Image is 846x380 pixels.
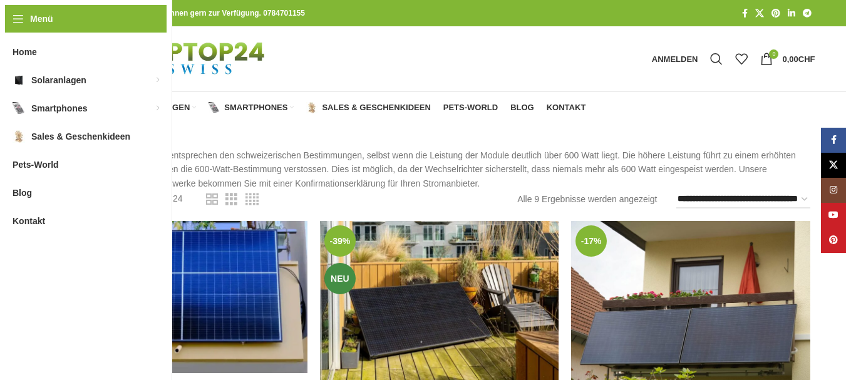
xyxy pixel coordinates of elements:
[69,9,305,18] strong: Bei allen Fragen stehen wir Ihnen gern zur Verfügung. 0784701155
[30,12,53,26] span: Menü
[13,74,25,86] img: Solaranlagen
[69,148,815,190] p: Unsere Balkonkraftwerke entsprechen den schweizerischen Bestimmungen, selbst wenn die Leistung de...
[225,192,237,207] a: Rasteransicht 3
[224,103,287,113] span: Smartphones
[31,69,86,91] span: Solaranlagen
[31,125,130,148] span: Sales & Geschenkideen
[510,95,534,120] a: Blog
[13,102,25,115] img: Smartphones
[704,46,729,71] a: Suche
[821,178,846,203] a: Instagram Social Link
[784,5,799,22] a: LinkedIn Social Link
[768,5,784,22] a: Pinterest Social Link
[821,128,846,153] a: Facebook Social Link
[306,95,430,120] a: Sales & Geschenkideen
[751,5,768,22] a: X Social Link
[13,130,25,143] img: Sales & Geschenkideen
[13,41,37,63] span: Home
[799,5,815,22] a: Telegram Social Link
[13,153,59,176] span: Pets-World
[63,95,592,120] div: Hauptnavigation
[443,103,498,113] span: Pets-World
[769,49,778,59] span: 0
[738,5,751,22] a: Facebook Social Link
[245,192,259,207] a: Rasteransicht 4
[31,97,87,120] span: Smartphones
[547,95,586,120] a: Kontakt
[69,26,296,91] img: Tiptop24 Nachhaltige & Faire Produkte
[168,192,187,205] a: 24
[322,103,430,113] span: Sales & Geschenkideen
[821,228,846,253] a: Pinterest Social Link
[324,263,356,294] span: Neu
[13,210,45,232] span: Kontakt
[510,103,534,113] span: Blog
[209,102,220,113] img: Smartphones
[443,95,498,120] a: Pets-World
[798,54,815,64] span: CHF
[821,153,846,178] a: X Social Link
[13,182,32,204] span: Blog
[821,203,846,228] a: YouTube Social Link
[676,190,810,208] select: Shop-Reihenfolge
[547,103,586,113] span: Kontakt
[517,192,657,206] p: Alle 9 Ergebnisse werden angezeigt
[209,95,294,120] a: Smartphones
[754,46,821,71] a: 0 0,00CHF
[69,221,307,373] a: Balkonkraftwerk 600/445 Watt für den kleinen Balkon
[306,102,317,113] img: Sales & Geschenkideen
[324,225,356,257] span: -39%
[173,193,183,203] span: 24
[646,46,704,71] a: Anmelden
[575,225,607,257] span: -17%
[652,55,698,63] span: Anmelden
[729,46,754,71] div: Meine Wunschliste
[69,53,296,63] a: Logo der Website
[782,54,815,64] bdi: 0,00
[206,192,218,207] a: Rasteransicht 2
[320,221,559,380] a: Balkonkraftwerk 600/445 Watt für die Terrasse mit Ständer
